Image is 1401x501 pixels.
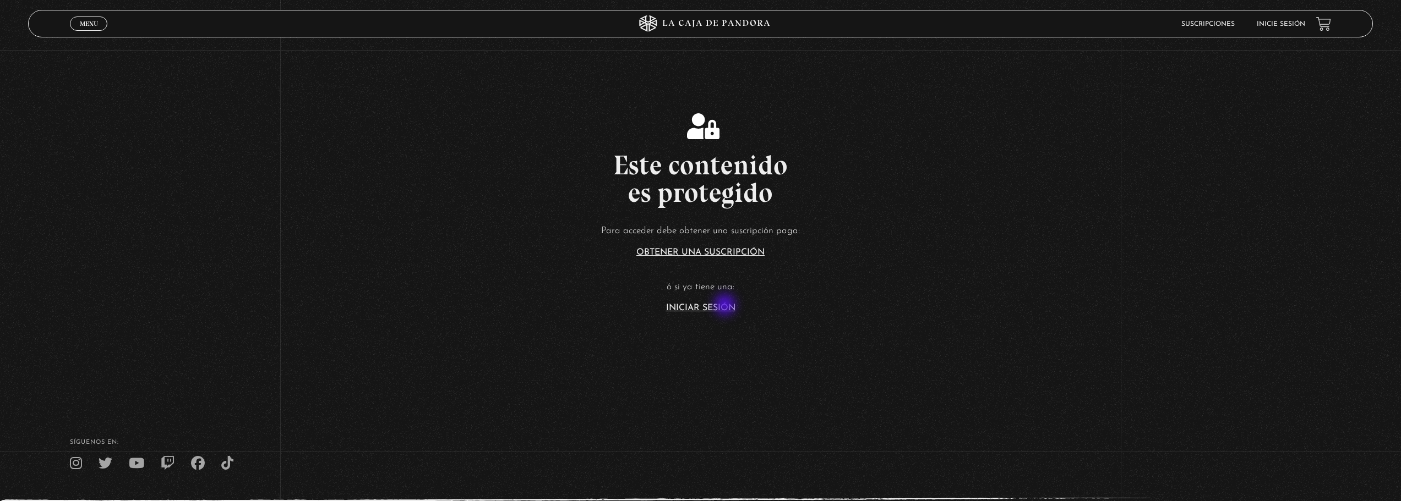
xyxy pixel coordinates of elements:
[636,248,765,257] a: Obtener una suscripción
[666,304,735,312] a: Iniciar Sesión
[1257,21,1305,27] a: Inicie sesión
[80,20,98,27] span: Menu
[70,439,1331,445] h4: SÍguenos en:
[1316,16,1331,31] a: View your shopping cart
[76,30,102,37] span: Cerrar
[1181,21,1235,27] a: Suscripciones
